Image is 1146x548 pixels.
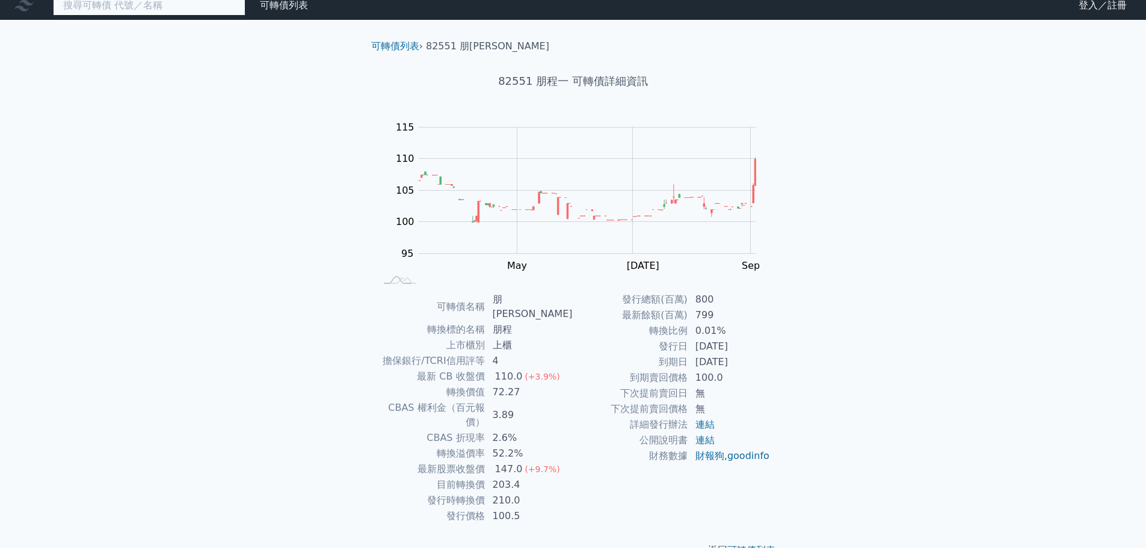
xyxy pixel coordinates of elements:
[688,323,771,339] td: 0.01%
[688,339,771,354] td: [DATE]
[376,369,485,384] td: 最新 CB 收盤價
[573,323,688,339] td: 轉換比例
[688,307,771,323] td: 799
[376,292,485,322] td: 可轉債名稱
[396,122,414,133] tspan: 115
[507,260,527,271] tspan: May
[485,322,573,337] td: 朋程
[525,464,559,474] span: (+9.7%)
[688,401,771,417] td: 無
[573,370,688,386] td: 到期賣回價格
[573,433,688,448] td: 公開說明書
[426,39,549,54] li: 82551 朋[PERSON_NAME]
[573,307,688,323] td: 最新餘額(百萬)
[396,185,414,196] tspan: 105
[485,508,573,524] td: 100.5
[573,401,688,417] td: 下次提前賣回價格
[376,446,485,461] td: 轉換溢價率
[688,292,771,307] td: 800
[396,216,414,227] tspan: 100
[485,430,573,446] td: 2.6%
[485,477,573,493] td: 203.4
[376,353,485,369] td: 擔保銀行/TCRI信用評等
[695,434,715,446] a: 連結
[485,337,573,353] td: 上櫃
[485,493,573,508] td: 210.0
[525,372,559,381] span: (+3.9%)
[485,446,573,461] td: 52.2%
[376,477,485,493] td: 目前轉換價
[376,508,485,524] td: 發行價格
[493,462,525,476] div: 147.0
[688,448,771,464] td: ,
[695,450,724,461] a: 財報狗
[485,292,573,322] td: 朋[PERSON_NAME]
[485,384,573,400] td: 72.27
[376,337,485,353] td: 上市櫃別
[573,448,688,464] td: 財務數據
[401,248,413,259] tspan: 95
[376,430,485,446] td: CBAS 折現率
[573,354,688,370] td: 到期日
[688,370,771,386] td: 100.0
[376,461,485,477] td: 最新股票收盤價
[371,39,423,54] li: ›
[362,73,785,90] h1: 82551 朋程一 可轉債詳細資訊
[396,153,414,164] tspan: 110
[742,260,760,271] tspan: Sep
[688,354,771,370] td: [DATE]
[376,400,485,430] td: CBAS 權利金（百元報價）
[371,40,419,52] a: 可轉債列表
[627,260,659,271] tspan: [DATE]
[573,417,688,433] td: 詳細發行辦法
[573,386,688,401] td: 下次提前賣回日
[376,384,485,400] td: 轉換價值
[573,339,688,354] td: 發行日
[688,386,771,401] td: 無
[485,353,573,369] td: 4
[493,369,525,384] div: 110.0
[376,322,485,337] td: 轉換標的名稱
[485,400,573,430] td: 3.89
[695,419,715,430] a: 連結
[376,493,485,508] td: 發行時轉換價
[389,122,774,271] g: Chart
[573,292,688,307] td: 發行總額(百萬)
[727,450,769,461] a: goodinfo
